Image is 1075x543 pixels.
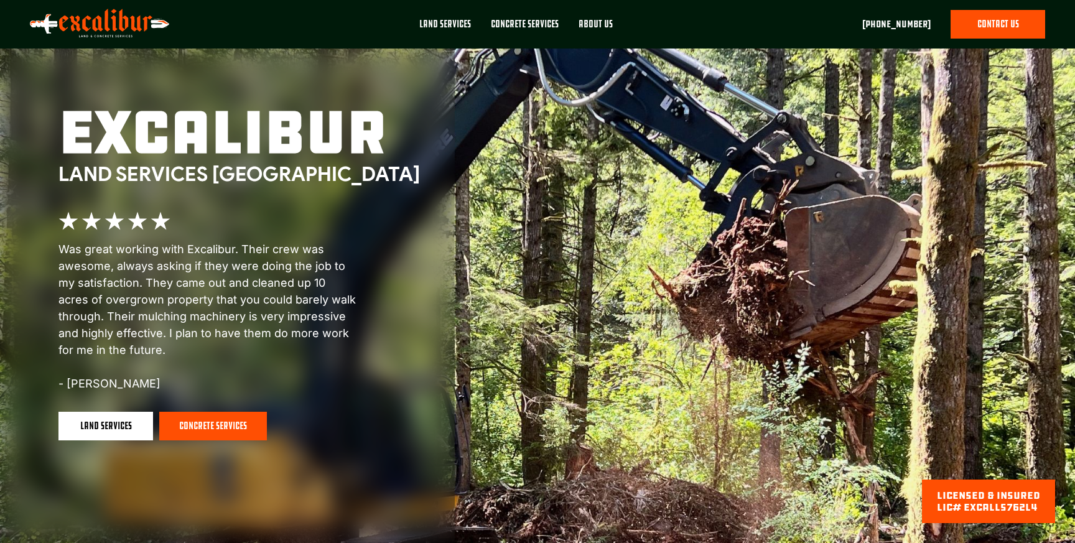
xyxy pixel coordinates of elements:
div: Land Services [GEOGRAPHIC_DATA] [58,162,420,186]
a: land services [58,412,153,440]
div: About Us [579,17,613,31]
div: licensed & Insured lic# EXCALLS762L4 [937,490,1040,513]
p: Was great working with Excalibur. Their crew was awesome, always asking if they were doing the jo... [58,241,357,392]
a: About Us [569,10,623,49]
a: [PHONE_NUMBER] [862,17,931,32]
a: concrete services [159,412,267,440]
a: contact us [951,10,1045,39]
h1: excalibur [58,103,420,162]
